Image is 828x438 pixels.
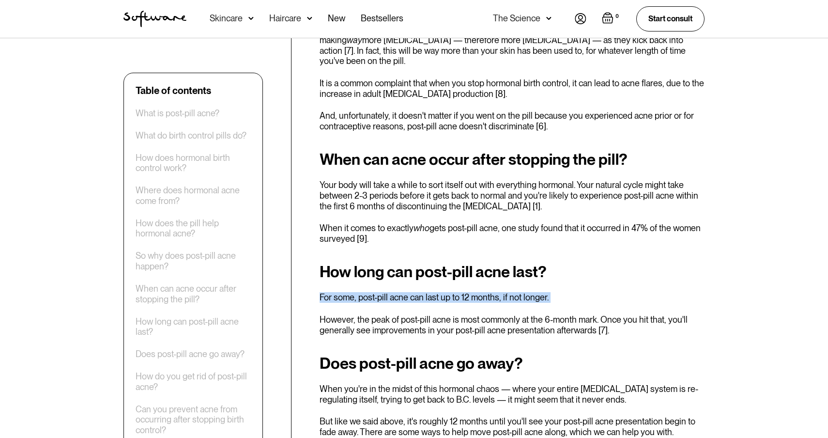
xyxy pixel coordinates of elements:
[123,11,186,27] img: Software Logo
[136,186,251,206] a: Where does hormonal acne come from?
[493,14,540,23] div: The Science
[320,314,705,335] p: However, the peak of post-pill acne is most commonly at the 6-month mark. Once you hit that, you'...
[320,384,705,405] p: When you're in the midst of this hormonal chaos — where your entire [MEDICAL_DATA] system is re-r...
[136,283,251,304] a: When can acne occur after stopping the pill?
[613,12,621,21] div: 0
[320,180,705,211] p: Your body will take a while to sort itself out with everything hormonal. Your natural cycle might...
[320,223,705,244] p: When it comes to exactly gets post-pill acne, one study found that it occurred in 47% of the wome...
[269,14,301,23] div: Haircare
[414,223,429,233] em: who
[320,416,705,437] p: But like we said above, it's roughly 12 months until you'll see your post-pill acne presentation ...
[136,218,251,239] a: How does the pill help hormonal acne?
[210,14,243,23] div: Skincare
[136,130,246,141] a: What do birth control pills do?
[602,12,621,26] a: Open empty cart
[123,11,186,27] a: home
[320,151,705,168] h2: When can acne occur after stopping the pill?
[546,14,552,23] img: arrow down
[636,6,705,31] a: Start consult
[136,316,251,337] a: How long can post-pill acne last?
[320,292,705,303] p: For some, post-pill acne can last up to 12 months, if not longer.
[347,35,362,45] em: way
[136,251,251,272] a: So why does post-pill acne happen?
[320,25,705,66] p: And something that's super common is that your ovaries will be over-compensating, temporarily mak...
[136,349,245,360] a: Does post-pill acne go away?
[136,372,251,392] a: How do you get rid of post-pill acne?
[320,110,705,131] p: And, unfortunately, it doesn't matter if you went on the pill because you experienced acne prior ...
[136,404,251,436] a: Can you prevent acne from occurring after stopping birth control?
[136,108,219,119] a: What is post-pill acne?
[320,78,705,99] p: It is a common complaint that when you stop hormonal birth control, it can lead to acne flares, d...
[136,85,211,96] div: Table of contents
[307,14,312,23] img: arrow down
[248,14,254,23] img: arrow down
[320,355,705,372] h2: Does post-pill acne go away?
[320,263,705,281] h2: How long can post-pill acne last?
[136,153,251,173] a: How does hormonal birth control work?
